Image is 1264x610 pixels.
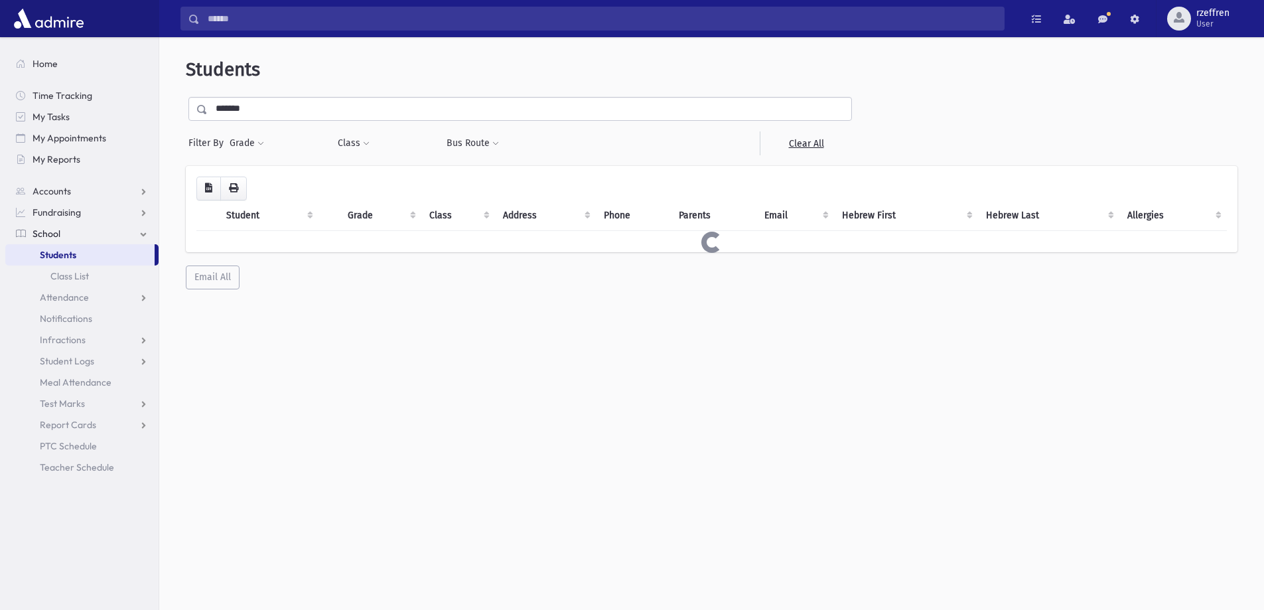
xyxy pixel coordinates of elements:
input: Search [200,7,1004,31]
th: Phone [596,200,671,231]
button: Email All [186,266,240,289]
span: Student Logs [40,355,94,367]
a: Time Tracking [5,85,159,106]
span: My Appointments [33,132,106,144]
a: Student Logs [5,350,159,372]
span: Filter By [188,136,229,150]
button: Print [220,177,247,200]
th: Grade [340,200,421,231]
span: Students [186,58,260,80]
span: Meal Attendance [40,376,111,388]
span: Test Marks [40,398,85,410]
span: User [1196,19,1229,29]
span: Time Tracking [33,90,92,102]
a: Home [5,53,159,74]
button: Bus Route [446,131,500,155]
a: Students [5,244,155,266]
th: Allergies [1119,200,1227,231]
th: Class [421,200,496,231]
span: Report Cards [40,419,96,431]
span: Teacher Schedule [40,461,114,473]
a: Class List [5,266,159,287]
a: Test Marks [5,393,159,414]
a: Fundraising [5,202,159,223]
span: Infractions [40,334,86,346]
a: Infractions [5,329,159,350]
span: rzeffren [1196,8,1229,19]
a: Report Cards [5,414,159,435]
a: School [5,223,159,244]
span: School [33,228,60,240]
span: Attendance [40,291,89,303]
span: Fundraising [33,206,81,218]
a: Attendance [5,287,159,308]
a: PTC Schedule [5,435,159,457]
th: Address [495,200,596,231]
a: Clear All [760,131,852,155]
span: Notifications [40,313,92,325]
th: Hebrew Last [978,200,1120,231]
button: Grade [229,131,265,155]
th: Parents [671,200,756,231]
span: Home [33,58,58,70]
a: Accounts [5,181,159,202]
span: My Tasks [33,111,70,123]
a: Teacher Schedule [5,457,159,478]
th: Student [218,200,318,231]
a: My Tasks [5,106,159,127]
span: PTC Schedule [40,440,97,452]
th: Email [756,200,834,231]
a: Meal Attendance [5,372,159,393]
a: My Appointments [5,127,159,149]
span: Students [40,249,76,261]
th: Hebrew First [834,200,977,231]
button: CSV [196,177,221,200]
img: AdmirePro [11,5,87,32]
span: My Reports [33,153,80,165]
a: My Reports [5,149,159,170]
span: Accounts [33,185,71,197]
button: Class [337,131,370,155]
a: Notifications [5,308,159,329]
